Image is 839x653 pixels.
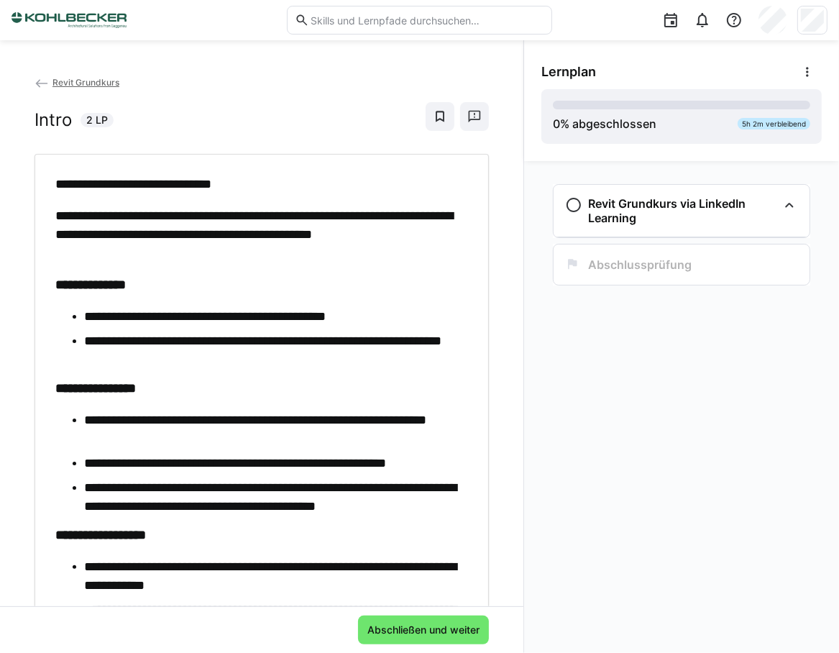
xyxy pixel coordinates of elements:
span: 2 LP [86,113,108,127]
a: Revit Grundkurs [35,77,119,88]
div: 5h 2m verbleibend [738,118,810,129]
span: Revit Grundkurs [52,77,119,88]
span: Abschließen und weiter [365,623,482,637]
button: Abschließen und weiter [358,616,489,644]
input: Skills und Lernpfade durchsuchen… [309,14,544,27]
h3: Revit Grundkurs via LinkedIn Learning [588,196,778,225]
h3: Abschlussprüfung [588,257,692,272]
h2: Intro [35,109,72,131]
span: 0 [553,117,560,131]
div: % abgeschlossen [553,115,656,132]
span: Lernplan [541,64,596,80]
